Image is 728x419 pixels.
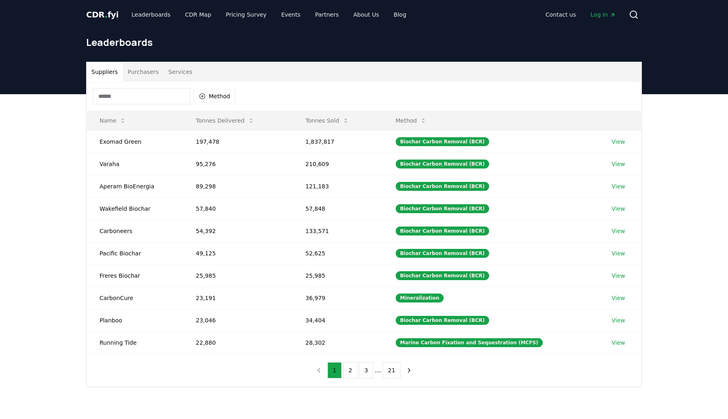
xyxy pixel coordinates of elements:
h1: Leaderboards [86,36,642,49]
a: Blog [387,7,413,22]
a: View [612,160,625,168]
a: View [612,249,625,257]
a: CDR.fyi [86,9,119,20]
td: 25,985 [183,264,292,287]
td: Pacific Biochar [87,242,183,264]
a: About Us [347,7,386,22]
td: 121,183 [292,175,383,197]
button: 21 [383,362,401,378]
td: Running Tide [87,331,183,354]
div: Marine Carbon Fixation and Sequestration (MCFS) [396,338,543,347]
button: Method [194,90,236,103]
div: Mineralization [396,294,444,302]
td: 197,478 [183,130,292,153]
a: Leaderboards [125,7,177,22]
button: 1 [327,362,342,378]
a: View [612,316,625,324]
td: Aperam BioEnergia [87,175,183,197]
td: 28,302 [292,331,383,354]
td: 57,840 [183,197,292,220]
td: 89,298 [183,175,292,197]
button: Purchasers [123,62,164,82]
span: . [105,10,108,19]
td: 133,571 [292,220,383,242]
td: 22,880 [183,331,292,354]
div: Biochar Carbon Removal (BCR) [396,227,489,235]
td: 210,609 [292,153,383,175]
td: 36,979 [292,287,383,309]
td: Freres Biochar [87,264,183,287]
td: 52,625 [292,242,383,264]
a: Log in [584,7,622,22]
a: CDR Map [179,7,218,22]
div: Biochar Carbon Removal (BCR) [396,182,489,191]
button: Method [389,112,433,129]
button: Tonnes Sold [299,112,355,129]
a: View [612,138,625,146]
button: Name [93,112,132,129]
div: Biochar Carbon Removal (BCR) [396,204,489,213]
td: 57,848 [292,197,383,220]
td: 25,985 [292,264,383,287]
nav: Main [539,7,622,22]
button: Services [164,62,197,82]
span: Log in [591,11,616,19]
td: 23,191 [183,287,292,309]
td: 95,276 [183,153,292,175]
div: Biochar Carbon Removal (BCR) [396,137,489,146]
td: 1,837,817 [292,130,383,153]
button: Tonnes Delivered [189,112,261,129]
a: View [612,272,625,280]
td: Varaha [87,153,183,175]
td: 54,392 [183,220,292,242]
a: View [612,339,625,347]
a: View [612,205,625,213]
td: Exomad Green [87,130,183,153]
a: View [612,182,625,190]
div: Biochar Carbon Removal (BCR) [396,160,489,168]
td: 34,404 [292,309,383,331]
td: Planboo [87,309,183,331]
div: Biochar Carbon Removal (BCR) [396,271,489,280]
a: Contact us [539,7,583,22]
td: Carboneers [87,220,183,242]
div: Biochar Carbon Removal (BCR) [396,249,489,258]
li: ... [375,365,381,375]
button: next page [402,362,416,378]
button: Suppliers [87,62,123,82]
td: CarbonCure [87,287,183,309]
button: 3 [359,362,373,378]
a: View [612,227,625,235]
a: View [612,294,625,302]
td: 23,046 [183,309,292,331]
td: 49,125 [183,242,292,264]
div: Biochar Carbon Removal (BCR) [396,316,489,325]
a: Pricing Survey [219,7,273,22]
span: CDR fyi [86,10,119,19]
td: Wakefield Biochar [87,197,183,220]
nav: Main [125,7,413,22]
a: Events [275,7,307,22]
a: Partners [309,7,345,22]
button: 2 [343,362,357,378]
